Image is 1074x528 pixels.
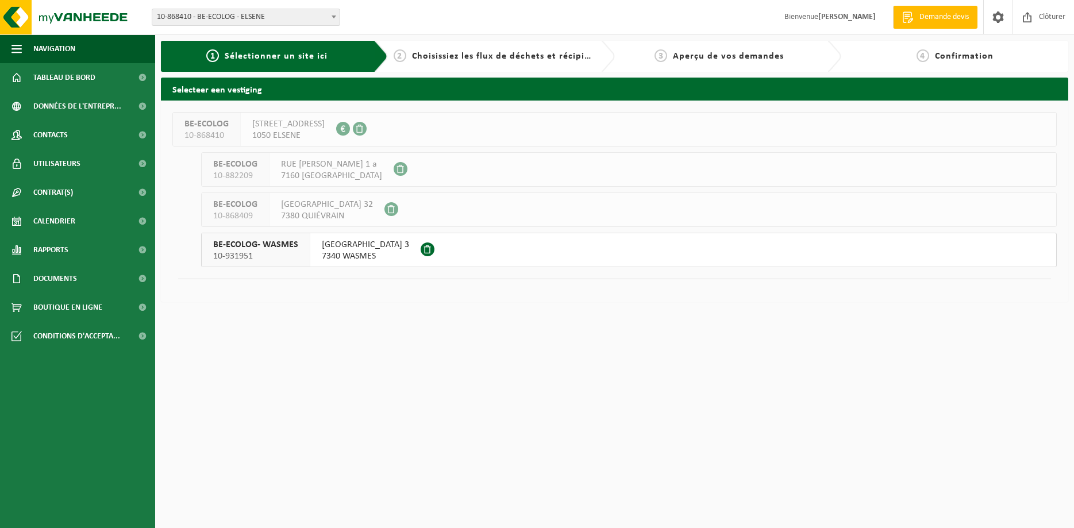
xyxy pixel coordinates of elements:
span: Rapports [33,236,68,264]
span: BE-ECOLOG [213,199,257,210]
span: 10-931951 [213,250,298,262]
span: 1050 ELSENE [252,130,325,141]
strong: [PERSON_NAME] [818,13,876,21]
h2: Selecteer een vestiging [161,78,1068,100]
span: Contrat(s) [33,178,73,207]
span: 7160 [GEOGRAPHIC_DATA] [281,170,382,182]
span: RUE [PERSON_NAME] 1 a [281,159,382,170]
span: 7380 QUIÉVRAIN [281,210,373,222]
span: Utilisateurs [33,149,80,178]
button: BE-ECOLOG- WASMES 10-931951 [GEOGRAPHIC_DATA] 37340 WASMES [201,233,1057,267]
span: Contacts [33,121,68,149]
span: Calendrier [33,207,75,236]
span: Conditions d'accepta... [33,322,120,350]
span: BE-ECOLOG [184,118,229,130]
span: BE-ECOLOG [213,159,257,170]
span: 10-882209 [213,170,257,182]
span: Demande devis [917,11,972,23]
span: [STREET_ADDRESS] [252,118,325,130]
span: 4 [917,49,929,62]
span: [GEOGRAPHIC_DATA] 32 [281,199,373,210]
span: Choisissiez les flux de déchets et récipients [412,52,603,61]
span: Confirmation [935,52,994,61]
span: 3 [655,49,667,62]
span: 1 [206,49,219,62]
span: Données de l'entrepr... [33,92,121,121]
span: 2 [394,49,406,62]
span: 10-868409 [213,210,257,222]
span: Aperçu de vos demandes [673,52,784,61]
iframe: chat widget [6,503,192,528]
span: Sélectionner un site ici [225,52,328,61]
span: Documents [33,264,77,293]
span: [GEOGRAPHIC_DATA] 3 [322,239,409,250]
span: 10-868410 - BE-ECOLOG - ELSENE [152,9,340,25]
span: Boutique en ligne [33,293,102,322]
span: Tableau de bord [33,63,95,92]
span: BE-ECOLOG- WASMES [213,239,298,250]
span: 7340 WASMES [322,250,409,262]
a: Demande devis [893,6,977,29]
span: 10-868410 [184,130,229,141]
span: Navigation [33,34,75,63]
span: 10-868410 - BE-ECOLOG - ELSENE [152,9,340,26]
